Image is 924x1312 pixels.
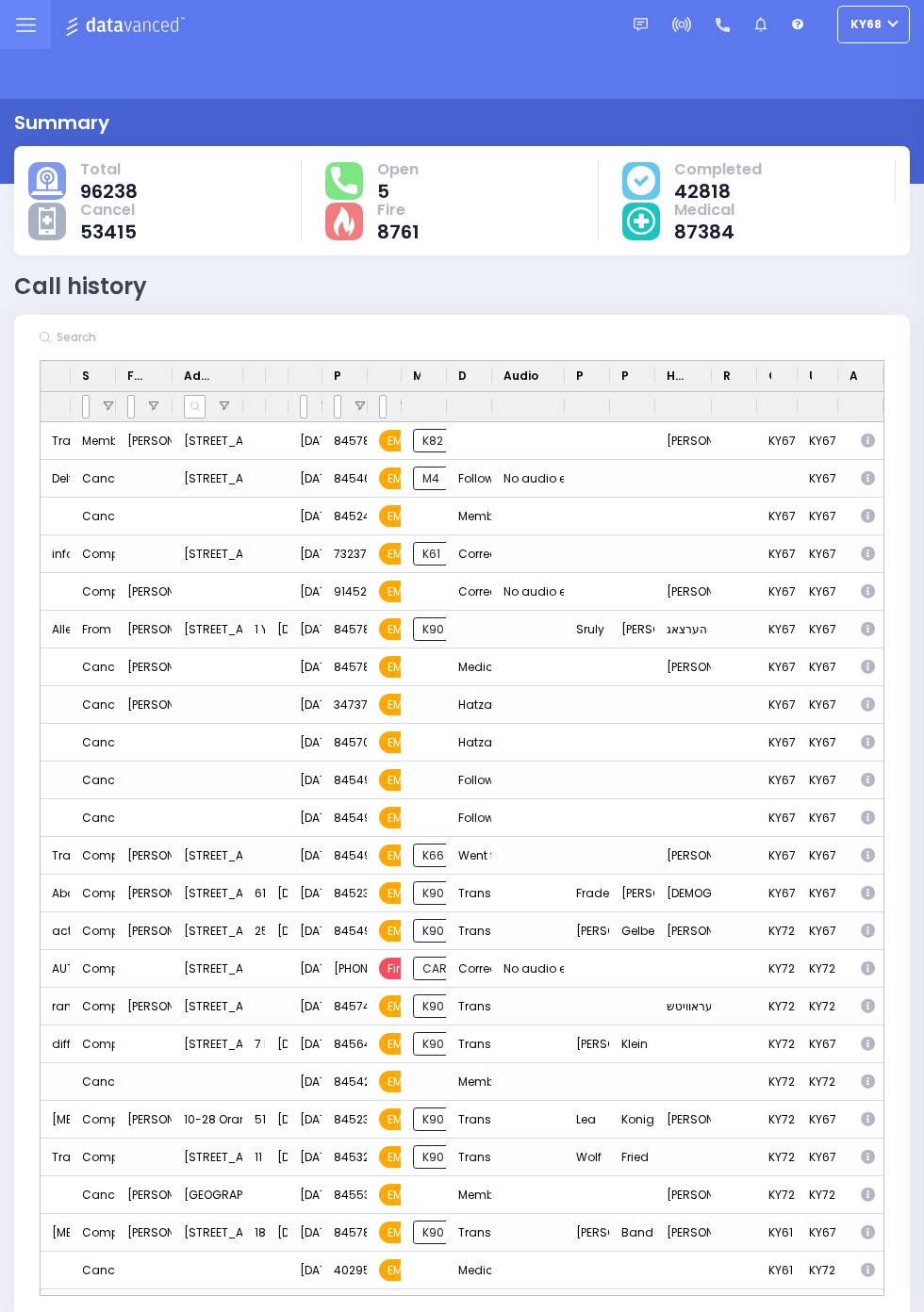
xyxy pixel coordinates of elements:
div: Corrected [447,573,492,611]
span: K90 [413,881,454,905]
div: [STREET_ADDRESS] [173,988,243,1025]
span: 8454925692 [334,772,407,788]
div: [STREET_ADDRESS] [173,1139,243,1176]
div: [DATE] 9:47:01 PM [289,460,322,498]
span: 8457822348 [334,621,405,637]
div: KY72 [757,1063,798,1101]
div: [STREET_ADDRESS] [173,611,243,648]
input: Full name Filter Input [127,395,135,418]
div: KY67 [798,460,838,498]
div: [PERSON_NAME] [655,912,712,950]
div: Fradel [565,875,610,912]
span: 8452385667 [334,885,406,901]
div: Delta Response - OD/Poisoning D [41,460,71,498]
span: Fire [379,958,415,979]
div: [PERSON_NAME] [565,1025,610,1063]
div: [PERSON_NAME] [655,573,712,611]
div: KY72 [757,912,798,950]
div: Transport [447,1214,492,1252]
span: ky68 [850,16,882,33]
div: מענדל לענעראוויטש [655,988,712,1025]
div: [STREET_ADDRESS] [173,1214,243,1252]
span: Phone number [334,368,341,385]
div: KY67 [798,724,838,762]
div: Abdominal Pain [41,875,71,912]
div: Konig [610,1101,655,1139]
div: Transport [447,988,492,1025]
div: [DEMOGRAPHIC_DATA] [266,1139,289,1176]
img: message.svg [634,18,648,32]
div: 51 Year [243,1101,266,1139]
div: Went to doctor [447,837,492,875]
div: KY67 [757,762,798,799]
div: Press SPACE to select this row. [41,498,883,535]
span: [PHONE_NUMBER] [334,960,432,976]
div: Press SPACE to select this row. [41,460,883,498]
input: Search [51,320,334,354]
div: KY72 [798,1176,838,1214]
div: [PERSON_NAME] [655,1176,712,1214]
div: [DATE] 3:54:37 PM [289,1176,322,1214]
div: Transport [447,1101,492,1139]
div: No audio exists for this call. [503,580,660,604]
div: [DATE] 3:09:07 PM [289,1214,322,1252]
span: Address [184,368,217,385]
div: Canceled [82,467,140,491]
span: EMS [379,731,419,753]
div: rambam [41,988,71,1025]
input: Address Filter Input [184,395,206,418]
div: [STREET_ADDRESS][PERSON_NAME] [173,535,243,573]
button: Open Filter Menu [101,399,116,414]
span: Total [80,160,138,179]
div: Member [447,498,492,535]
div: 10-28 Orange and Rockland Rd, [GEOGRAPHIC_DATA] [US_STATE] [173,1101,243,1139]
span: 8454998532 [334,923,407,939]
div: [DEMOGRAPHIC_DATA] [PERSON_NAME]''א - ר' [PERSON_NAME] [655,875,712,912]
span: 8454925692 [334,810,407,826]
div: 7 Day [243,1025,266,1063]
div: KY67 [798,498,838,535]
div: [PERSON_NAME] [655,1101,712,1139]
span: Open [377,160,419,179]
span: Members [413,368,421,385]
div: [STREET_ADDRESS][PERSON_NAME][US_STATE] [173,950,243,988]
img: other-cause.svg [39,207,56,236]
div: [DEMOGRAPHIC_DATA] [266,1101,289,1139]
span: 8452485107 [334,508,404,524]
div: KY72 [757,1025,798,1063]
div: [DATE] 8:27:32 PM [289,799,322,837]
div: [GEOGRAPHIC_DATA], [GEOGRAPHIC_DATA] 10950, [GEOGRAPHIC_DATA] [173,1176,243,1214]
div: KY72 [798,950,838,988]
div: 18 Y [243,1214,266,1252]
div: KY67 [798,1025,838,1063]
span: Completed [674,160,762,179]
div: Complete [82,957,139,981]
div: Hatzalah Info [447,724,492,762]
div: Complete [82,994,139,1019]
button: ky68 [837,6,910,43]
div: [DATE] 8:29:43 PM [289,762,322,799]
div: [PERSON_NAME] [655,1214,712,1252]
div: Complete [82,844,139,868]
div: [PERSON_NAME] [PERSON_NAME] [PERSON_NAME] [116,1176,173,1214]
input: Status Filter Input [82,395,90,418]
div: From Scene [82,617,150,642]
span: Cancel [80,201,137,220]
div: KY67 [798,611,838,648]
div: KY67 [798,573,838,611]
div: KY67 [798,648,838,686]
div: KY67 [757,686,798,724]
div: [PERSON_NAME] [PERSON_NAME] וועכטער [116,837,173,875]
span: EMS [379,581,419,602]
div: [DEMOGRAPHIC_DATA] [266,1025,289,1063]
span: 7323703600 [334,546,404,562]
div: Complete [82,919,139,943]
button: Open Filter Menu [146,399,161,414]
span: 8454690911 [334,470,402,486]
div: [DATE] 10:03:38 PM [289,422,322,460]
div: [STREET_ADDRESS] [173,875,243,912]
div: Bando [610,1214,655,1252]
span: 9145220823 [334,583,402,599]
div: KY72 [798,1252,838,1289]
div: Trauma [41,1139,71,1176]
